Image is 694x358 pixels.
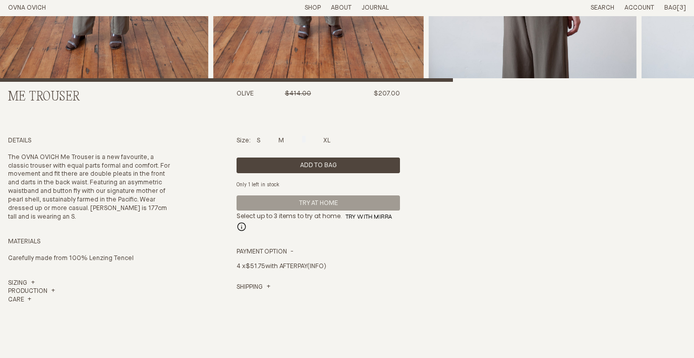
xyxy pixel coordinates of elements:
summary: Care [8,296,31,304]
label: L [302,137,305,144]
img: info icon [237,222,247,232]
span: $414.00 [285,90,311,97]
summary: About [331,4,352,13]
img: mirra logo [343,204,394,229]
h4: Materials [8,238,171,246]
a: Journal [362,5,389,11]
summary: Production [8,287,55,296]
a: Sizing [8,279,35,288]
button: Add product to cart [237,158,400,173]
em: Only 1 left in stock [237,182,279,187]
div: Keywords by Traffic [111,60,170,66]
a: Home [8,5,46,11]
span: [3] [677,5,686,11]
img: tab_domain_overview_orange.svg [27,59,35,67]
div: Domain: [DOMAIN_NAME] [26,26,111,34]
a: Shop [305,5,321,11]
div: Select up to 3 items to try at home. [237,212,400,232]
h2: Me Trouser [8,90,171,105]
button: Try At Home [237,195,400,211]
a: Shipping [237,283,270,292]
img: website_grey.svg [16,26,24,34]
div: 4 x with AFTERPAY [237,257,400,283]
span: $51.75 [246,263,265,270]
a: Account [624,5,654,11]
p: XL [323,137,330,145]
h4: Details [8,137,171,145]
div: v 4.0.25 [28,16,49,24]
span: The OVNA OVICH Me Trouser is a new favourite, a classic trouser with equal parts formal and comfo... [8,154,170,220]
a: (INFO) [307,263,326,270]
div: Domain Overview [38,60,90,66]
span: $207.00 [374,90,400,97]
summary: Payment Option [237,248,294,257]
span: Bag [664,5,677,11]
a: Search [591,5,614,11]
img: tab_keywords_by_traffic_grey.svg [100,59,108,67]
p: Size: [237,137,251,145]
p: Carefully made from 100% Lenzing Tencel [8,254,171,263]
h3: Olive [237,90,254,129]
img: logo_orange.svg [16,16,24,24]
